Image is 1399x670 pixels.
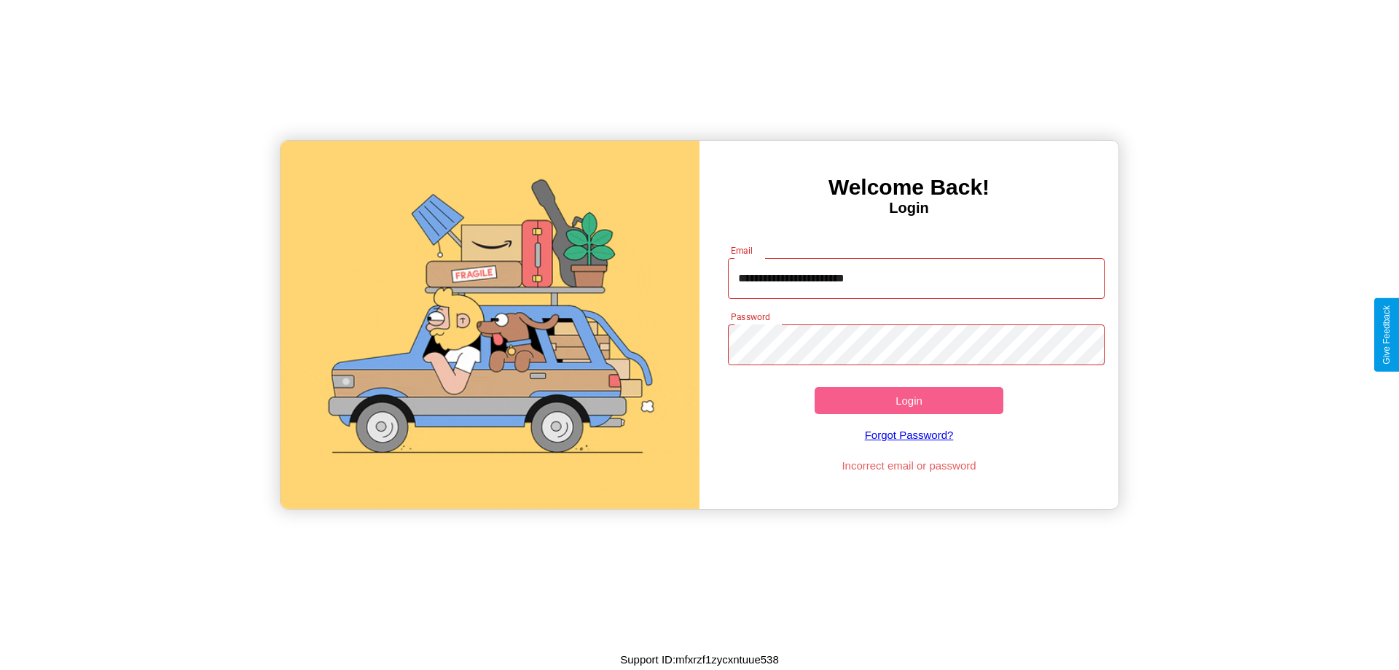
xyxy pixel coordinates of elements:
label: Email [731,244,753,257]
h4: Login [699,200,1118,217]
button: Login [815,387,1003,414]
p: Incorrect email or password [721,456,1098,475]
a: Forgot Password? [721,414,1098,456]
img: gif [281,141,699,509]
h3: Welcome Back! [699,175,1118,200]
label: Password [731,311,769,323]
div: Give Feedback [1382,305,1392,365]
p: Support ID: mfxrzf1zycxntuue538 [620,650,779,669]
